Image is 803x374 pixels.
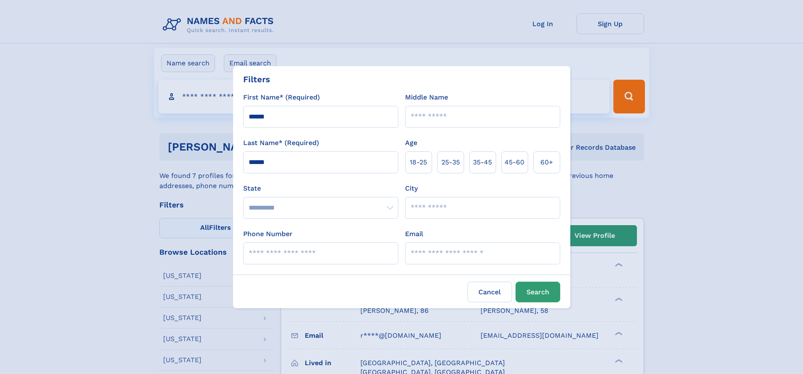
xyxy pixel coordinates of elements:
span: 60+ [540,157,553,167]
span: 45‑60 [505,157,524,167]
label: Phone Number [243,229,293,239]
button: Search [516,282,560,302]
span: 25‑35 [441,157,460,167]
div: Filters [243,73,270,86]
span: 18‑25 [410,157,427,167]
label: State [243,183,398,194]
span: 35‑45 [473,157,492,167]
label: Email [405,229,423,239]
label: Cancel [467,282,512,302]
label: Age [405,138,417,148]
label: First Name* (Required) [243,92,320,102]
label: Middle Name [405,92,448,102]
label: Last Name* (Required) [243,138,319,148]
label: City [405,183,418,194]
